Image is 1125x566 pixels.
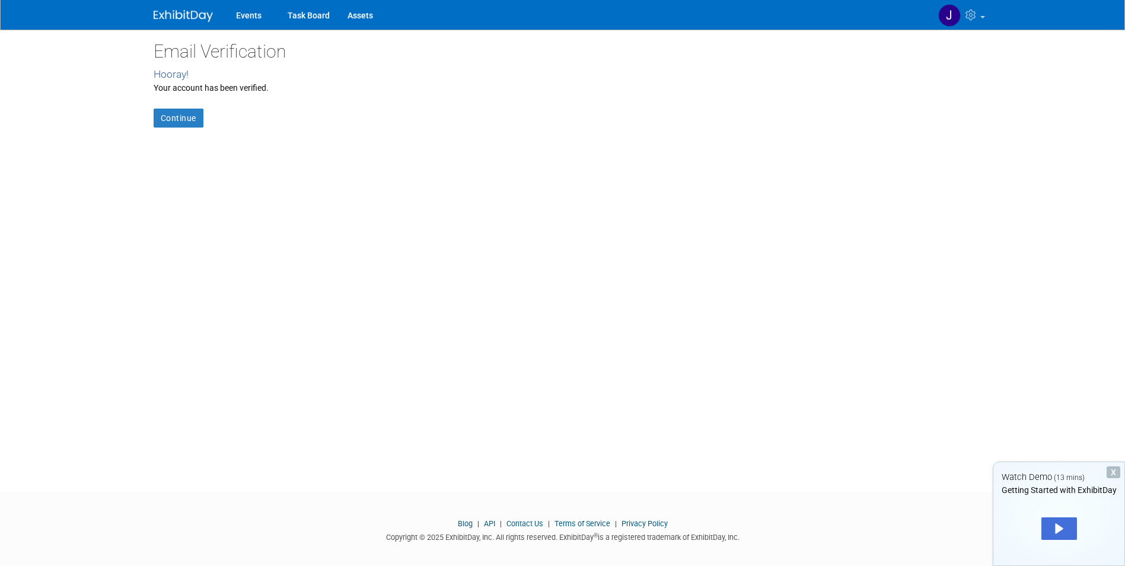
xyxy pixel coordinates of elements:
span: | [474,519,482,528]
div: Your account has been verified. [154,82,972,94]
span: | [545,519,553,528]
span: (13 mins) [1054,473,1085,482]
div: Play [1041,517,1077,540]
div: Getting Started with ExhibitDay [993,484,1124,496]
div: Hooray! [154,67,972,82]
a: Continue [154,109,203,128]
img: Jeanette Jensen [938,4,961,27]
sup: ® [594,532,598,539]
img: ExhibitDay [154,10,213,22]
span: | [497,519,505,528]
div: Dismiss [1107,466,1120,478]
span: | [612,519,620,528]
div: Watch Demo [993,471,1124,484]
a: Terms of Service [554,519,610,528]
a: Contact Us [506,519,543,528]
a: Privacy Policy [622,519,668,528]
a: Blog [458,519,473,528]
h2: Email Verification [154,42,972,61]
a: API [484,519,495,528]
